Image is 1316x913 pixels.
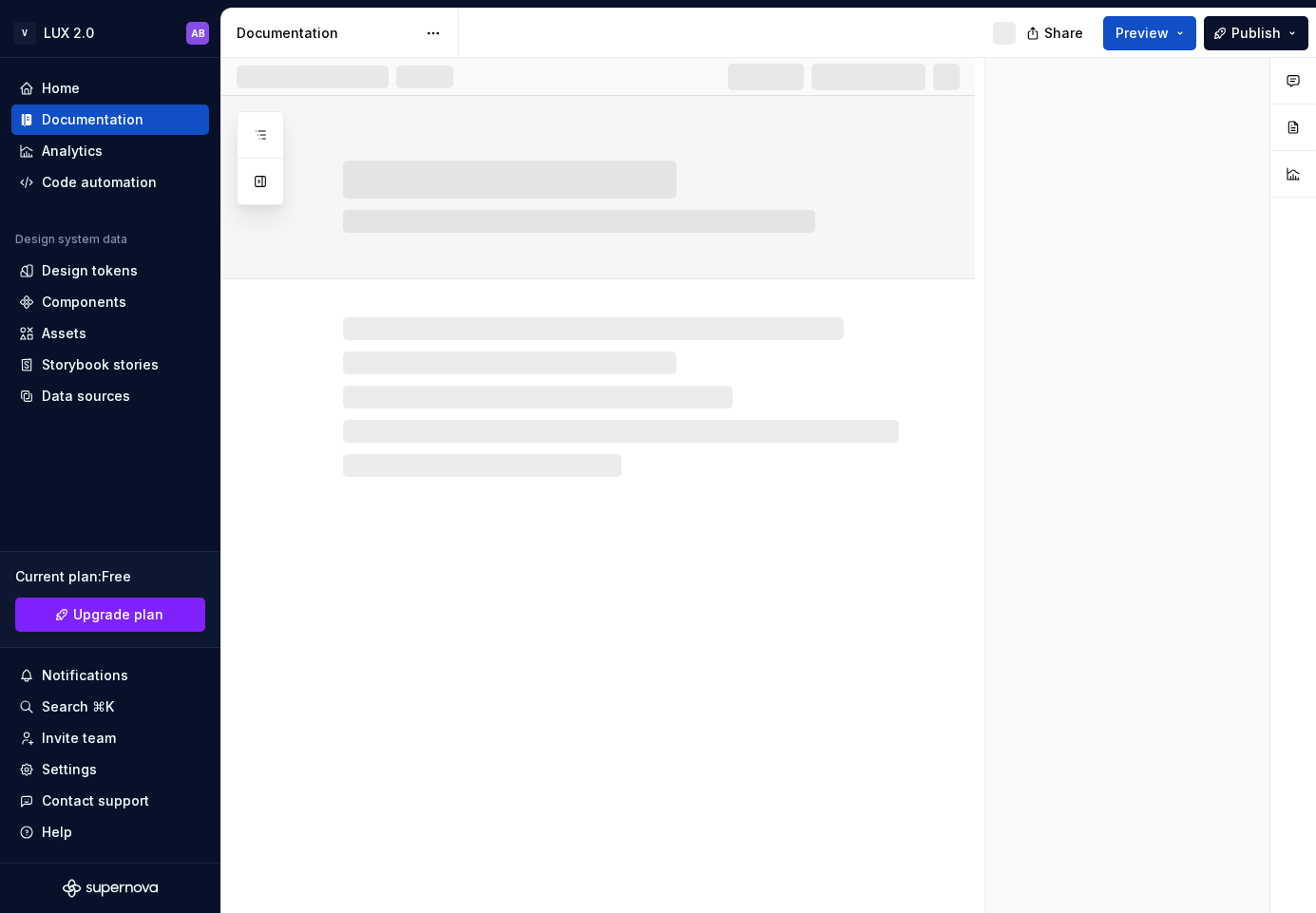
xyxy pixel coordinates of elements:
div: AB [191,26,205,41]
a: Invite team [11,723,209,753]
a: Upgrade plan [15,598,205,632]
div: Help [42,823,72,842]
div: Contact support [42,791,149,810]
button: Help [11,817,209,847]
button: Contact support [11,786,209,816]
a: Data sources [11,381,209,411]
span: Publish [1231,24,1281,43]
div: Notifications [42,666,128,685]
div: Home [42,79,80,98]
button: Share [1017,16,1096,50]
button: Search ⌘K [11,692,209,722]
div: Search ⌘K [42,697,114,716]
div: Data sources [42,387,130,406]
div: Design tokens [42,261,138,280]
div: Assets [42,324,86,343]
a: Code automation [11,167,209,198]
div: Settings [42,760,97,779]
a: Components [11,287,209,317]
div: Components [42,293,126,312]
div: Analytics [42,142,103,161]
a: Design tokens [11,256,209,286]
a: Storybook stories [11,350,209,380]
button: VLUX 2.0AB [4,12,217,53]
div: Current plan : Free [15,567,205,586]
div: Code automation [42,173,157,192]
a: Home [11,73,209,104]
a: Documentation [11,105,209,135]
svg: Supernova Logo [63,879,158,898]
div: Documentation [237,24,416,43]
span: Preview [1116,24,1169,43]
span: Upgrade plan [73,605,163,624]
div: Storybook stories [42,355,159,374]
button: Preview [1103,16,1196,50]
a: Settings [11,754,209,785]
button: Publish [1204,16,1308,50]
div: Invite team [42,729,116,748]
a: Assets [11,318,209,349]
button: Notifications [11,660,209,691]
div: Design system data [15,232,127,247]
span: Share [1044,24,1083,43]
div: V [13,22,36,45]
a: Analytics [11,136,209,166]
div: LUX 2.0 [44,24,94,43]
div: Documentation [42,110,143,129]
